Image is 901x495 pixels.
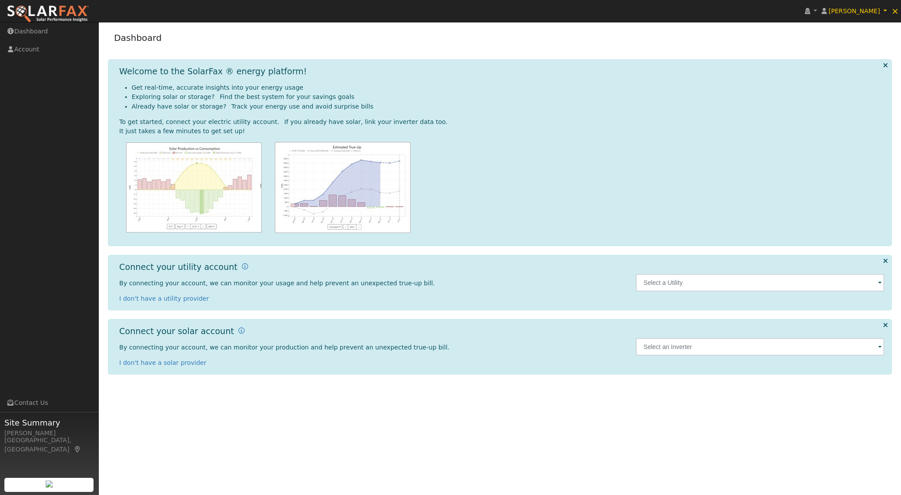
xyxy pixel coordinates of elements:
h1: Connect your solar account [119,326,234,336]
a: Map [74,446,82,453]
span: [PERSON_NAME] [829,7,880,15]
a: I don't have a solar provider [119,359,207,366]
input: Select a Utility [636,274,885,291]
span: × [891,6,899,16]
span: Site Summary [4,417,94,429]
a: I don't have a utility provider [119,295,209,302]
li: Exploring solar or storage? Find the best system for your savings goals [132,92,885,102]
img: SolarFax [7,5,89,23]
div: It just takes a few minutes to get set up! [119,127,885,136]
div: To get started, connect your electric utility account. If you already have solar, link your inver... [119,117,885,127]
span: By connecting your account, we can monitor your production and help prevent an unexpected true-up... [119,344,450,351]
a: Dashboard [114,33,162,43]
h1: Welcome to the SolarFax ® energy platform! [119,66,307,76]
img: retrieve [46,480,53,488]
div: [PERSON_NAME] [4,429,94,438]
span: By connecting your account, we can monitor your usage and help prevent an unexpected true-up bill. [119,280,435,287]
li: Already have solar or storage? Track your energy use and avoid surprise bills [132,102,885,111]
h1: Connect your utility account [119,262,238,272]
div: [GEOGRAPHIC_DATA], [GEOGRAPHIC_DATA] [4,436,94,454]
input: Select an Inverter [636,338,885,356]
li: Get real-time, accurate insights into your energy usage [132,83,885,92]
